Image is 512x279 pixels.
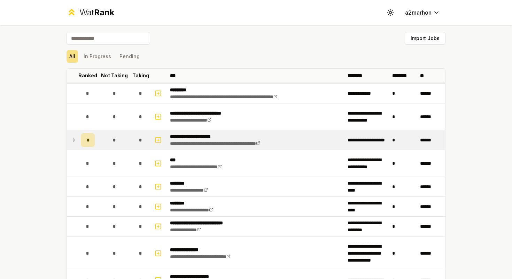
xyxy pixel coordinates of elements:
span: a2marhon [405,8,432,17]
p: Ranked [78,72,97,79]
button: Import Jobs [405,32,445,45]
button: All [67,50,78,63]
button: In Progress [81,50,114,63]
div: Wat [79,7,114,18]
button: Pending [117,50,142,63]
a: WatRank [67,7,114,18]
p: Not Taking [101,72,128,79]
button: a2marhon [399,6,445,19]
p: Taking [132,72,149,79]
span: Rank [94,7,114,17]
